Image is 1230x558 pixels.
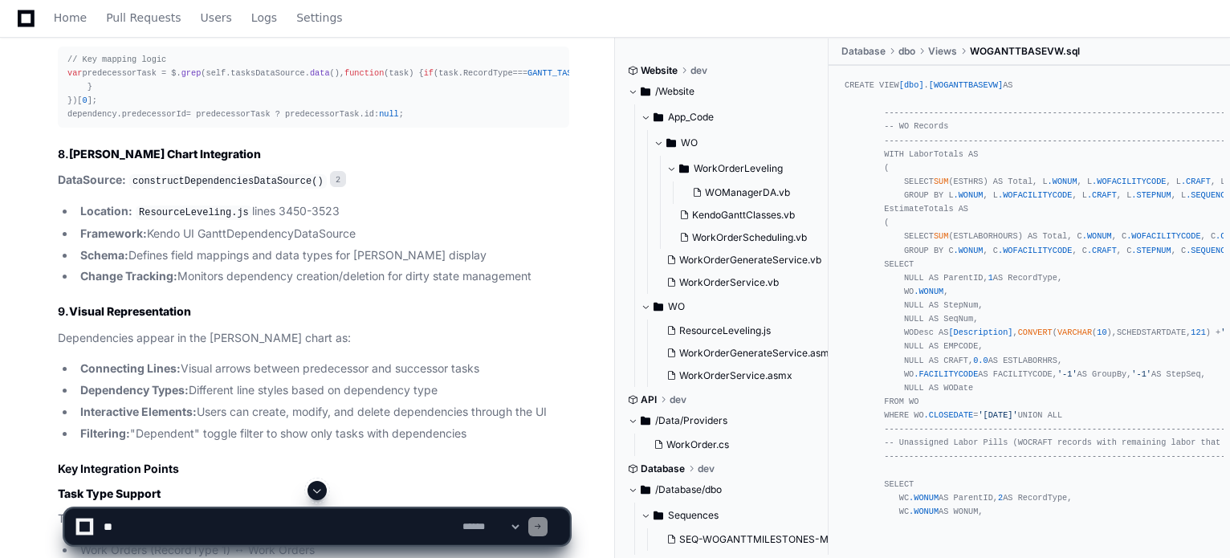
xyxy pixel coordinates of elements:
[668,111,714,124] span: App_Code
[1131,369,1151,379] span: '-1'
[686,181,821,204] button: WOManagerDA.vb
[928,45,957,58] span: Views
[75,381,569,400] li: Different line styles based on dependency type
[655,85,694,98] span: /Website
[181,68,202,78] span: grep
[389,68,409,78] span: task
[628,408,817,434] button: /Data/Providers
[67,53,560,122] div: predecessorTask = $. (self. . (), ( ) { (task. === . && currentDependency. === task. || task. ===...
[679,324,771,337] span: ResourceLeveling.js
[75,425,569,443] li: "Dependent" toggle filter to show only tasks with dependencies
[67,55,166,64] span: // Key mapping logic
[654,130,831,156] button: WO
[80,269,177,283] strong: Change Tracking:
[201,13,232,22] span: Users
[978,410,1017,420] span: '[DATE]'
[1057,369,1077,379] span: '-1'
[365,109,374,119] span: id
[660,365,833,387] button: WorkOrderService.asmx
[75,360,569,378] li: Visual arrows between predecessor and successor tasks
[424,68,434,78] span: if
[1131,190,1171,200] span: .STEPNUM
[80,226,147,240] strong: Framework:
[1018,328,1053,337] span: CONVERT
[463,68,513,78] span: RecordType
[914,287,943,296] span: .WONUM
[641,294,829,320] button: WO
[666,133,676,153] svg: Directory
[1087,246,1117,255] span: .CRAFT
[1181,177,1211,186] span: .CRAFT
[75,202,569,222] li: lines 3450-3523
[1087,190,1117,200] span: .CRAFT
[75,246,569,265] li: Defines field mappings and data types for [PERSON_NAME] display
[1057,328,1092,337] span: VARCHAR
[1097,328,1106,337] span: 10
[654,297,663,316] svg: Directory
[1082,231,1112,241] span: .WONUM
[106,13,181,22] span: Pull Requests
[80,426,130,440] strong: Filtering:
[1048,177,1077,186] span: .WONUM
[692,209,795,222] span: KendoGanttClasses.vb
[80,204,132,218] strong: Location:
[679,254,821,267] span: WorkOrderGenerateService.vb
[670,393,686,406] span: dev
[934,177,948,186] span: SUM
[655,414,727,427] span: /Data/Providers
[379,109,399,119] span: null
[1191,328,1205,337] span: 121
[948,328,1012,337] span: [Description]
[80,405,197,418] strong: Interactive Elements:
[1131,246,1171,255] span: .STEPNUM
[80,361,181,375] strong: Connecting Lines:
[67,68,82,78] span: var
[75,267,569,286] li: Monitors dependency creation/deletion for dirty state management
[841,45,886,58] span: Database
[660,249,821,271] button: WorkOrderGenerateService.vb
[914,369,978,379] span: .FACILITYCODE
[692,231,807,244] span: WorkOrderScheduling.vb
[136,206,252,220] code: ResourceLeveling.js
[668,300,685,313] span: WO
[988,273,993,283] span: 1
[641,462,685,475] span: Database
[679,276,779,289] span: WorkOrderService.vb
[296,13,342,22] span: Settings
[641,104,829,130] button: App_Code
[954,190,984,200] span: .WONUM
[898,45,915,58] span: dbo
[58,146,569,162] h2: 8.
[330,171,346,187] span: 2
[75,225,569,243] li: Kendo UI GanttDependencyDataSource
[998,246,1072,255] span: .WOFACILITYCODE
[647,434,807,456] button: WorkOrder.cs
[970,45,1080,58] span: WOGANTTBASEVW.sql
[690,64,707,77] span: dev
[641,411,650,430] svg: Directory
[679,347,835,360] span: WorkOrderGenerateService.asmx
[251,13,277,22] span: Logs
[698,462,715,475] span: dev
[694,162,783,175] span: WorkOrderLeveling
[705,186,790,199] span: WOManagerDA.vb
[666,156,831,181] button: WorkOrderLeveling
[69,304,191,318] strong: Visual Representation
[973,356,988,365] span: 0.0
[75,403,569,422] li: Users can create, modify, and delete dependencies through the UI
[1092,177,1166,186] span: .WOFACILITYCODE
[628,477,817,503] button: /Database/dbo
[681,136,698,149] span: WO
[660,271,821,294] button: WorkOrderService.vb
[58,461,569,477] h2: Key Integration Points
[129,174,327,189] code: constructDependenciesDataSource()
[641,82,650,101] svg: Directory
[310,68,330,78] span: data
[666,438,729,451] span: WorkOrder.cs
[122,109,186,119] span: predecessorId
[527,68,607,78] span: GANTT_TASK_TYPES
[679,159,689,178] svg: Directory
[929,80,1003,90] span: [WOGANTTBASEVW]
[58,329,569,348] p: Dependencies appear in the [PERSON_NAME] chart as:
[641,480,650,499] svg: Directory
